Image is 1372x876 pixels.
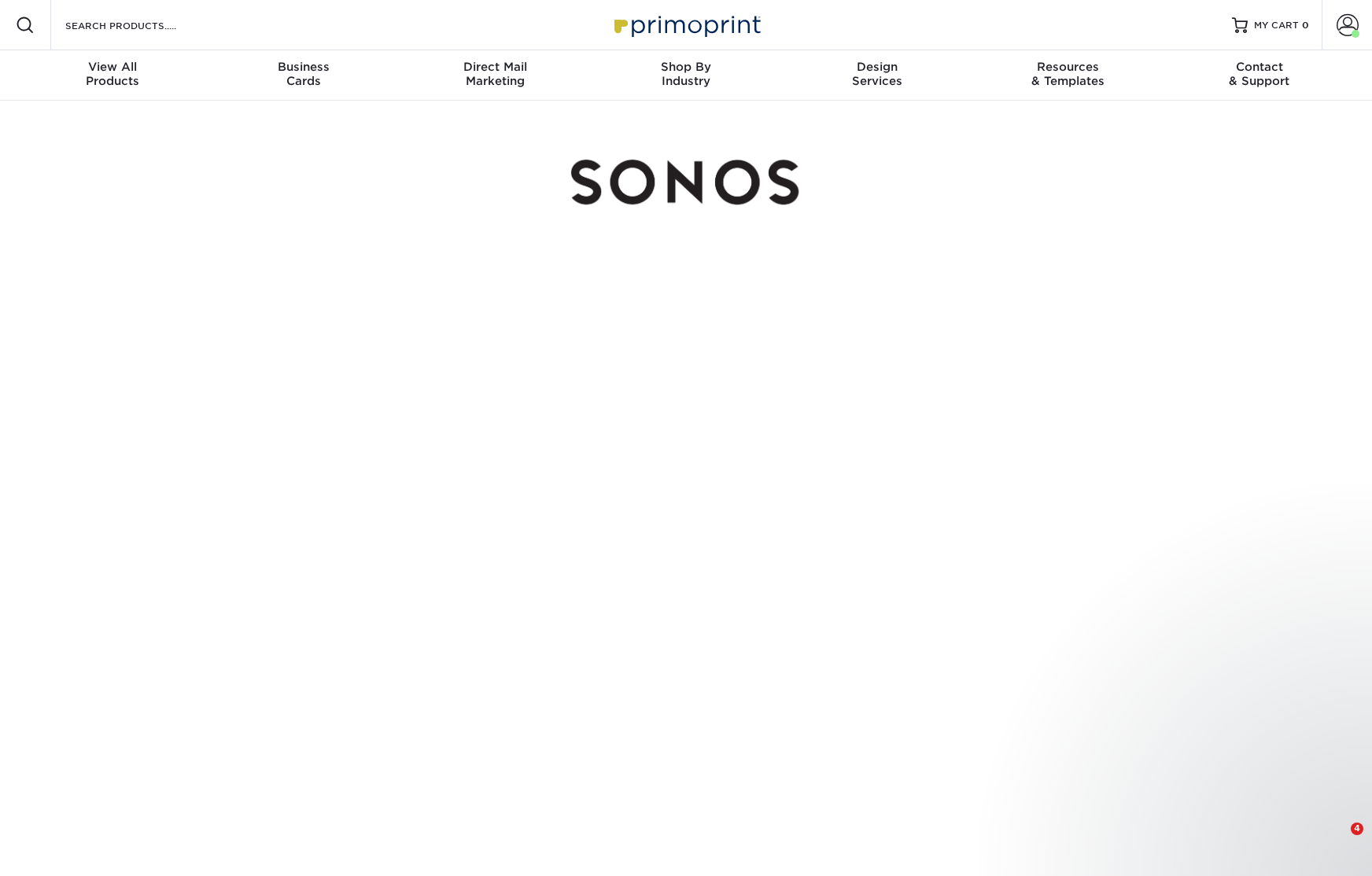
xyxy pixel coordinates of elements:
[568,138,804,226] img: Sonos
[607,8,765,42] img: Primoprint
[1164,50,1355,101] a: Contact& Support
[972,60,1164,88] div: & Templates
[17,50,208,101] a: View AllProducts
[208,60,400,88] div: Cards
[591,50,782,101] a: Shop ByIndustry
[781,60,972,88] div: Services
[781,50,972,101] a: DesignServices
[781,60,972,74] span: Design
[591,60,782,74] span: Shop By
[17,60,208,74] span: View All
[1254,19,1299,32] span: MY CART
[1164,60,1355,74] span: Contact
[972,60,1164,74] span: Resources
[1302,20,1309,31] span: 0
[1319,823,1356,860] iframe: Intercom live chat
[17,60,208,88] div: Products
[1164,60,1355,88] div: & Support
[591,60,782,88] div: Industry
[400,60,591,74] span: Direct Mail
[208,50,400,101] a: BusinessCards
[208,60,400,74] span: Business
[64,16,217,35] input: SEARCH PRODUCTS.....
[400,60,591,88] div: Marketing
[972,50,1164,101] a: Resources& Templates
[1351,823,1363,835] span: 4
[400,50,591,101] a: Direct MailMarketing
